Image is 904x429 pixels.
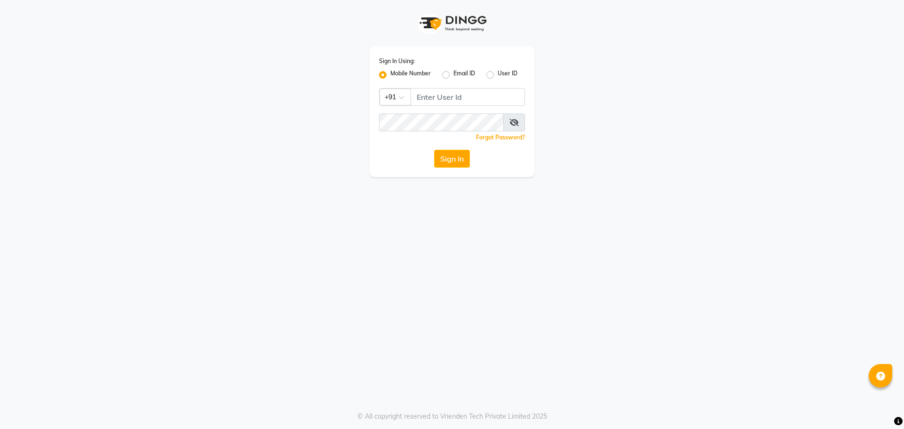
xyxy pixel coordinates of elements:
[379,113,504,131] input: Username
[498,69,517,81] label: User ID
[411,88,525,106] input: Username
[453,69,475,81] label: Email ID
[414,9,490,37] img: logo1.svg
[434,150,470,168] button: Sign In
[390,69,431,81] label: Mobile Number
[379,57,415,65] label: Sign In Using:
[476,134,525,141] a: Forgot Password?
